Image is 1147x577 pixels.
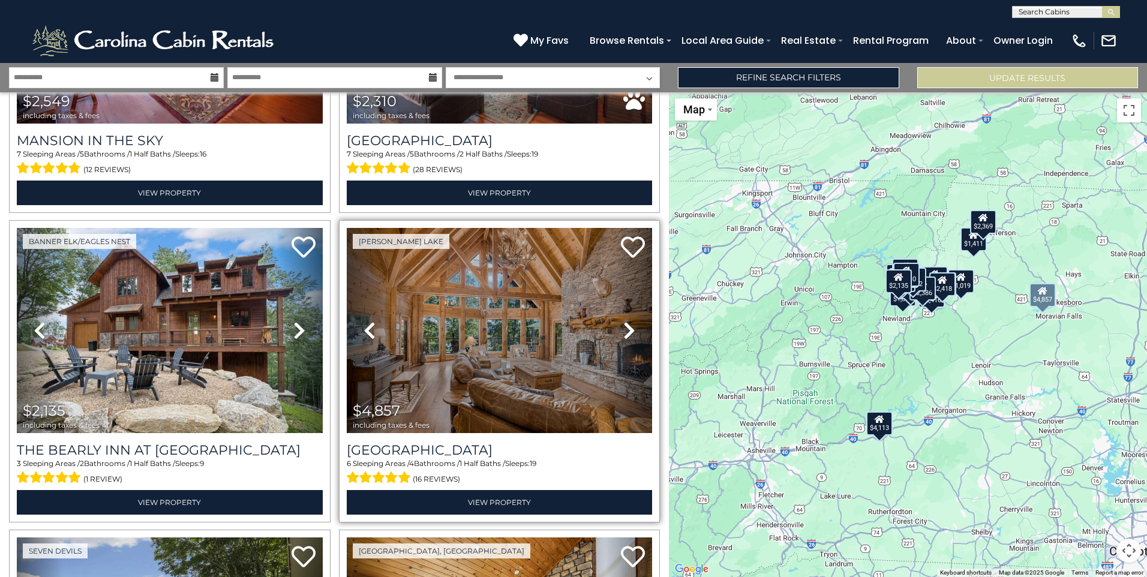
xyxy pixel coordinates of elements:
a: Add to favorites [292,545,316,570]
a: Banner Elk/Eagles Nest [23,234,136,249]
a: Refine Search Filters [678,67,899,88]
div: $4,322 [900,268,926,291]
div: $922 [893,258,915,282]
button: Keyboard shortcuts [940,569,992,577]
a: About [940,30,982,51]
img: mail-regular-white.png [1100,32,1117,49]
div: $2,418 [929,272,956,296]
span: 3 [17,459,21,468]
span: $4,857 [353,402,400,419]
a: Browse Rentals [584,30,670,51]
h3: Lake Haven Lodge [347,442,653,458]
span: 6 [347,459,351,468]
div: $2,386 [909,277,936,300]
span: (12 reviews) [83,162,131,178]
span: (16 reviews) [413,471,460,487]
img: thumbnail_167078144.jpeg [17,228,323,432]
a: View Property [17,490,323,515]
span: $2,310 [353,92,397,110]
a: Local Area Guide [675,30,770,51]
h3: The Bearly Inn at Eagles Nest [17,442,323,458]
span: 16 [200,149,206,158]
a: Terms (opens in new tab) [1071,569,1088,576]
span: including taxes & fees [353,421,430,429]
button: Update Results [917,67,1138,88]
a: [GEOGRAPHIC_DATA] [347,133,653,149]
div: Sleeping Areas / Bathrooms / Sleeps: [347,458,653,487]
span: $2,549 [23,92,70,110]
a: [GEOGRAPHIC_DATA], [GEOGRAPHIC_DATA] [353,543,530,558]
div: $1,411 [960,227,986,251]
span: 1 Half Baths / [460,459,505,468]
a: View Property [347,490,653,515]
a: Mansion In The Sky [17,133,323,149]
a: View Property [17,181,323,205]
a: Report a map error [1095,569,1143,576]
span: including taxes & fees [23,421,100,429]
div: $1,806 [890,283,916,306]
span: including taxes & fees [23,112,100,119]
div: $2,135 [885,269,912,293]
h3: Majestic Mountain Haus [347,133,653,149]
div: $1,019 [948,269,974,293]
span: 7 [347,149,351,158]
span: (1 review) [83,471,122,487]
span: Map data ©2025 Google [999,569,1064,576]
span: 9 [200,459,204,468]
span: 1 Half Baths / [130,149,175,158]
img: White-1-2.png [30,23,279,59]
img: thumbnail_163277924.jpeg [347,228,653,432]
a: The Bearly Inn at [GEOGRAPHIC_DATA] [17,442,323,458]
span: 5 [80,149,84,158]
img: Google [672,561,711,577]
div: $2,369 [969,210,996,234]
a: Add to favorites [621,235,645,261]
div: Sleeping Areas / Bathrooms / Sleeps: [17,149,323,178]
a: [GEOGRAPHIC_DATA] [347,442,653,458]
div: $2,310 [893,263,919,287]
a: Rental Program [847,30,935,51]
span: 4 [409,459,414,468]
span: My Favs [530,33,569,48]
a: Real Estate [775,30,842,51]
a: My Favs [514,33,572,49]
div: $4,857 [1029,283,1056,307]
button: Change map style [675,98,717,121]
span: 1 Half Baths / [130,459,175,468]
a: Add to favorites [621,545,645,570]
button: Map camera controls [1117,539,1141,563]
div: $3,299 [921,266,948,290]
div: $4,113 [866,411,893,435]
a: View Property [347,181,653,205]
span: 5 [410,149,414,158]
div: $2,758 [891,259,918,283]
span: (28 reviews) [413,162,463,178]
div: $2,798 [929,272,956,296]
span: 7 [17,149,21,158]
a: Open this area in Google Maps (opens a new window) [672,561,711,577]
img: phone-regular-white.png [1071,32,1088,49]
span: $2,135 [23,402,65,419]
span: 19 [530,459,536,468]
span: 2 [80,459,84,468]
a: Add to favorites [292,235,316,261]
button: Toggle fullscreen view [1117,98,1141,122]
div: Sleeping Areas / Bathrooms / Sleeps: [347,149,653,178]
span: Map [683,103,705,116]
a: [PERSON_NAME] Lake [353,234,449,249]
a: Owner Login [987,30,1059,51]
span: 2 Half Baths / [460,149,507,158]
a: Seven Devils [23,543,88,558]
span: including taxes & fees [353,112,430,119]
span: 19 [532,149,538,158]
div: Sleeping Areas / Bathrooms / Sleeps: [17,458,323,487]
